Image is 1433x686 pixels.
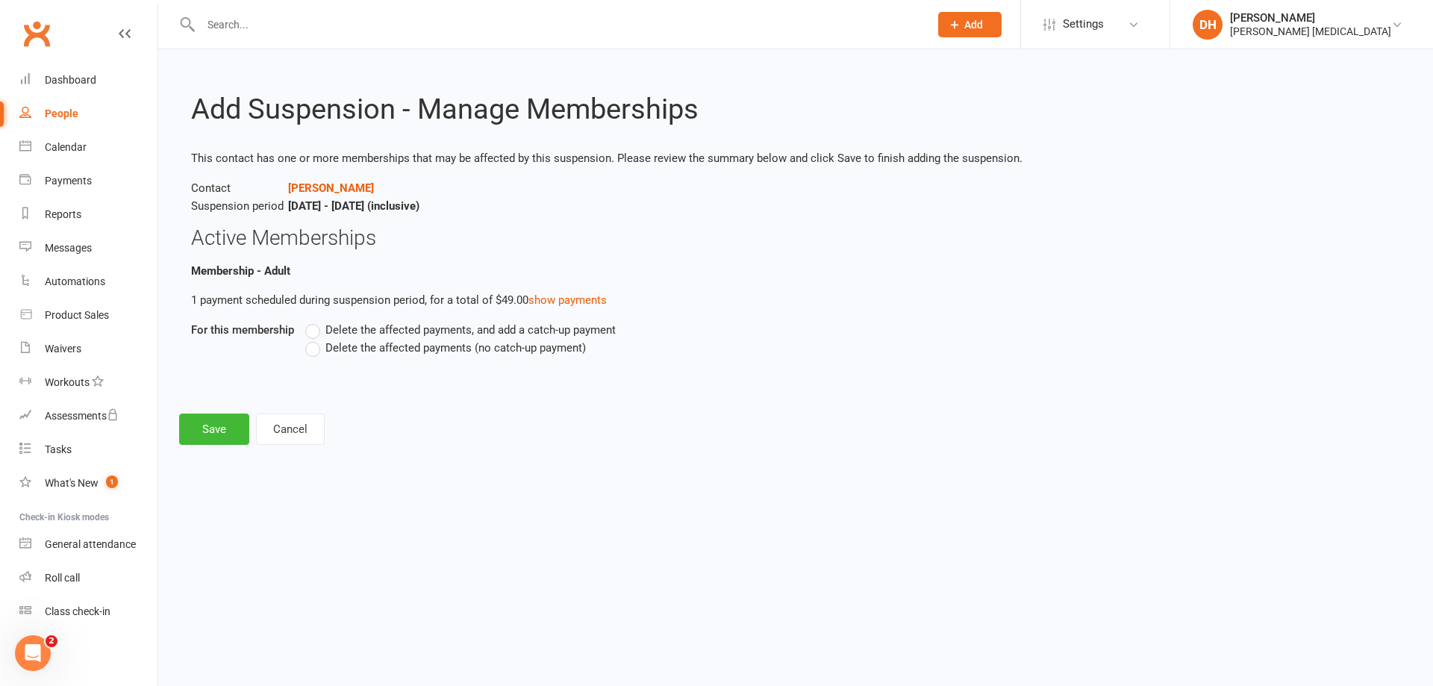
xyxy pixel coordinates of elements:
[191,94,1400,125] h2: Add Suspension - Manage Memberships
[45,443,72,455] div: Tasks
[19,399,157,433] a: Assessments
[179,414,249,445] button: Save
[288,199,419,213] strong: [DATE] - [DATE] (inclusive)
[46,635,57,647] span: 2
[45,242,92,254] div: Messages
[325,321,616,337] span: Delete the affected payments, and add a catch-up payment
[18,15,55,52] a: Clubworx
[191,321,294,339] label: For this membership
[19,528,157,561] a: General attendance kiosk mode
[15,635,51,671] iframe: Intercom live chat
[19,231,157,265] a: Messages
[288,181,374,195] a: [PERSON_NAME]
[191,264,290,278] b: Membership - Adult
[19,595,157,629] a: Class kiosk mode
[19,198,157,231] a: Reports
[528,293,607,307] a: show payments
[106,475,118,488] span: 1
[19,97,157,131] a: People
[45,538,136,550] div: General attendance
[964,19,983,31] span: Add
[191,227,1400,250] h3: Active Memberships
[45,275,105,287] div: Automations
[45,141,87,153] div: Calendar
[19,332,157,366] a: Waivers
[45,74,96,86] div: Dashboard
[191,179,288,197] span: Contact
[196,14,919,35] input: Search...
[191,197,288,215] span: Suspension period
[1230,11,1391,25] div: [PERSON_NAME]
[19,366,157,399] a: Workouts
[191,149,1400,167] p: This contact has one or more memberships that may be affected by this suspension. Please review t...
[19,433,157,467] a: Tasks
[325,339,586,355] span: Delete the affected payments (no catch-up payment)
[19,131,157,164] a: Calendar
[1193,10,1223,40] div: DH
[1063,7,1104,41] span: Settings
[19,561,157,595] a: Roll call
[191,291,1400,309] p: 1 payment scheduled during suspension period, for a total of $49.00
[45,309,109,321] div: Product Sales
[1230,25,1391,38] div: [PERSON_NAME] [MEDICAL_DATA]
[938,12,1002,37] button: Add
[19,63,157,97] a: Dashboard
[256,414,325,445] button: Cancel
[45,376,90,388] div: Workouts
[45,107,78,119] div: People
[45,175,92,187] div: Payments
[45,605,110,617] div: Class check-in
[19,467,157,500] a: What's New1
[19,164,157,198] a: Payments
[19,265,157,299] a: Automations
[45,477,99,489] div: What's New
[45,208,81,220] div: Reports
[45,572,80,584] div: Roll call
[19,299,157,332] a: Product Sales
[45,410,119,422] div: Assessments
[45,343,81,355] div: Waivers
